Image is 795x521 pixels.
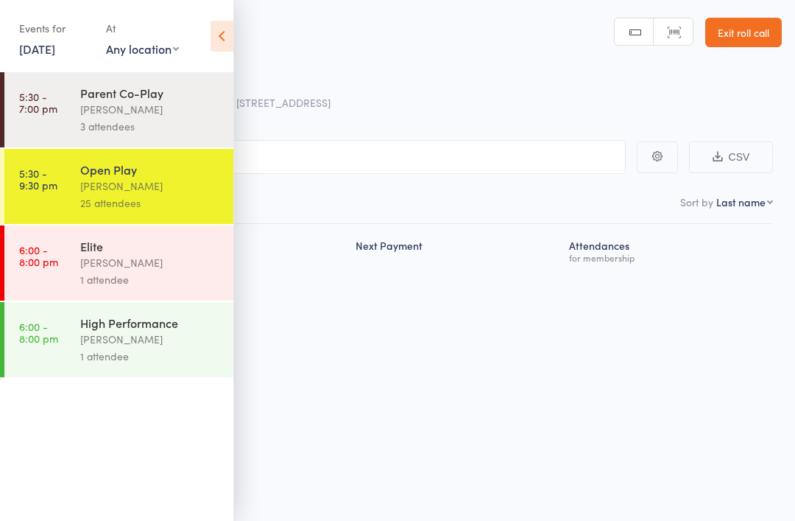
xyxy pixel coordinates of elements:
[80,85,221,101] div: Parent Co-Play
[106,41,179,57] div: Any location
[350,231,563,270] div: Next Payment
[22,140,626,174] input: Search by name
[80,161,221,178] div: Open Play
[19,91,57,114] time: 5:30 - 7:00 pm
[19,41,55,57] a: [DATE]
[689,141,773,173] button: CSV
[569,253,767,262] div: for membership
[106,16,179,41] div: At
[80,118,221,135] div: 3 attendees
[19,244,58,268] time: 6:00 - 8:00 pm
[80,101,221,118] div: [PERSON_NAME]
[4,149,233,224] a: 5:30 -9:30 pmOpen Play[PERSON_NAME]25 attendees
[716,195,766,209] div: Last name
[80,348,221,365] div: 1 attendee
[680,195,713,209] label: Sort by
[80,238,221,254] div: Elite
[705,18,782,47] a: Exit roll call
[80,315,221,331] div: High Performance
[4,72,233,147] a: 5:30 -7:00 pmParent Co-Play[PERSON_NAME]3 attendees
[80,254,221,271] div: [PERSON_NAME]
[4,302,233,377] a: 6:00 -8:00 pmHigh Performance[PERSON_NAME]1 attendee
[4,225,233,301] a: 6:00 -8:00 pmElite[PERSON_NAME]1 attendee
[19,167,57,191] time: 5:30 - 9:30 pm
[563,231,773,270] div: Atten­dances
[19,321,58,344] time: 6:00 - 8:00 pm
[80,195,221,211] div: 25 attendees
[19,16,91,41] div: Events for
[236,95,331,110] span: [STREET_ADDRESS]
[80,178,221,195] div: [PERSON_NAME]
[154,231,350,270] div: Membership
[80,271,221,288] div: 1 attendee
[80,331,221,348] div: [PERSON_NAME]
